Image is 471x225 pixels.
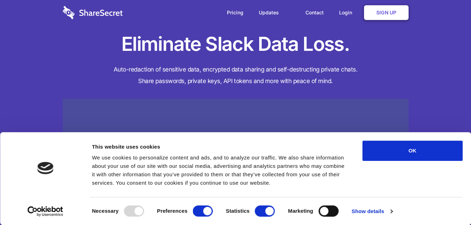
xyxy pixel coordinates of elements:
[220,2,250,23] a: Pricing
[37,162,53,174] img: logo
[352,206,392,217] a: Show details
[92,143,346,151] div: This website uses cookies
[92,208,119,214] strong: Necessary
[288,208,313,214] strong: Marketing
[364,5,409,20] a: Sign Up
[63,6,123,19] img: logo-wordmark-white-trans-d4663122ce5f474addd5e946df7df03e33cb6a1c49d2221995e7729f52c070b2.svg
[298,2,331,23] a: Contact
[63,64,409,87] h4: Auto-redaction of sensitive data, encrypted data sharing and self-destructing private chats. Shar...
[362,141,463,161] button: OK
[92,154,346,187] div: We use cookies to personalize content and ads, and to analyze our traffic. We also share informat...
[332,2,363,23] a: Login
[157,208,188,214] strong: Preferences
[15,206,76,217] a: Usercentrics Cookiebot - opens in a new window
[63,32,409,57] h1: Eliminate Slack Data Loss.
[226,208,250,214] strong: Statistics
